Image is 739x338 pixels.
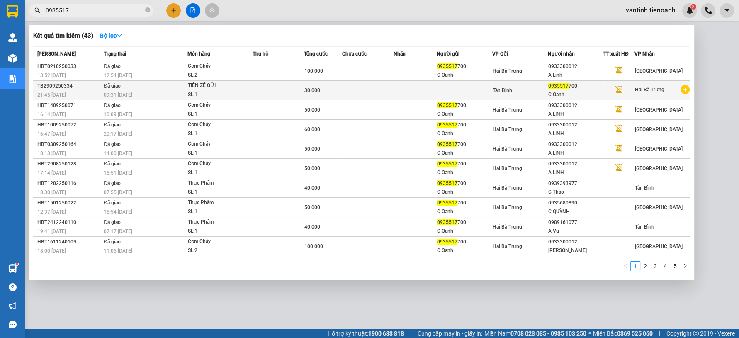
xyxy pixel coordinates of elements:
[37,190,66,195] span: 18:30 [DATE]
[104,190,132,195] span: 07:55 [DATE]
[437,161,457,167] span: 0935517
[253,51,268,57] span: Thu hộ
[548,129,603,138] div: A LINH
[635,204,683,210] span: [GEOGRAPHIC_DATA]
[603,51,629,57] span: TT xuất HĐ
[437,122,457,128] span: 0935517
[37,62,101,71] div: HBT0210250033
[37,209,66,215] span: 12:37 [DATE]
[437,199,492,207] div: 700
[37,51,76,57] span: [PERSON_NAME]
[548,238,603,246] div: 0933300012
[493,107,522,113] span: Hai Bà Trưng
[104,73,132,78] span: 12:54 [DATE]
[37,121,101,129] div: HBT1009250072
[188,237,250,246] div: Cơm Cháy
[493,68,522,74] span: Hai Bà Trưng
[16,263,18,265] sup: 1
[650,261,660,271] li: 3
[670,261,680,271] li: 5
[437,71,492,80] div: C Oanh
[188,81,250,90] div: TIẾN ZÉ GỬI
[635,126,683,132] span: [GEOGRAPHIC_DATA]
[394,51,406,57] span: Nhãn
[548,246,603,255] div: [PERSON_NAME]
[52,32,100,39] span: 21:55:54 [DATE]
[437,179,492,188] div: 700
[437,62,492,71] div: 700
[59,5,91,13] span: Tân Bình
[188,120,250,129] div: Cơm Cháy
[104,102,121,108] span: Đã giao
[651,262,660,271] a: 3
[304,107,320,113] span: 50.000
[145,7,150,15] span: close-circle
[548,188,603,197] div: C Thảo
[437,160,492,168] div: 700
[188,71,250,80] div: SL: 2
[8,264,17,273] img: warehouse-icon
[620,261,630,271] li: Previous Page
[188,90,250,100] div: SL: 1
[492,51,508,57] span: VP Gửi
[37,101,101,110] div: HBT1409250071
[188,110,250,119] div: SL: 1
[46,6,143,15] input: Tìm tên, số ĐT hoặc mã đơn
[493,224,522,230] span: Hai Bà Trưng
[104,180,121,186] span: Đã giao
[304,126,320,132] span: 60.000
[680,261,690,271] button: right
[37,170,66,176] span: 17:14 [DATE]
[304,185,320,191] span: 40.000
[548,71,603,80] div: A Linh
[437,239,457,245] span: 0935517
[187,51,210,57] span: Món hàng
[104,141,121,147] span: Đã giao
[37,179,101,188] div: HBT1202250116
[188,159,250,168] div: Cơm Cháy
[548,121,603,129] div: 0933300012
[104,112,132,117] span: 10:09 [DATE]
[37,229,66,234] span: 19:41 [DATE]
[104,131,132,137] span: 20:17 [DATE]
[104,151,132,156] span: 14:00 [DATE]
[37,160,101,168] div: HBT2908250128
[37,218,101,227] div: HBT2412240110
[437,168,492,177] div: C Oanh
[493,126,522,132] span: Hai Bà Trưng
[548,168,603,177] div: A LINH
[93,29,129,42] button: Bộ lọcdown
[548,227,603,236] div: A Vũ
[683,263,688,268] span: right
[548,207,603,216] div: C QUỲNH
[104,63,121,69] span: Đã giao
[145,7,150,12] span: close-circle
[635,107,683,113] span: [GEOGRAPHIC_DATA]
[104,200,121,206] span: Đã giao
[9,283,17,291] span: question-circle
[188,179,250,188] div: Thực Phẩm
[437,51,459,57] span: Người gửi
[37,82,101,90] div: TB2909250334
[37,140,101,149] div: HBT0309250164
[8,54,17,63] img: warehouse-icon
[8,33,17,42] img: warehouse-icon
[437,207,492,216] div: C Oanh
[304,146,320,152] span: 50.000
[635,146,683,152] span: [GEOGRAPHIC_DATA]
[104,170,132,176] span: 15:51 [DATE]
[188,246,250,255] div: SL: 2
[104,219,121,225] span: Đã giao
[681,85,690,94] span: plus-circle
[493,165,522,171] span: Hai Bà Trưng
[37,199,101,207] div: HBT1501250022
[548,83,569,89] span: 0935517
[34,7,40,13] span: search
[437,200,457,206] span: 0935517
[188,218,250,227] div: Thực Phẩm
[493,243,522,249] span: Hai Bà Trưng
[188,149,250,158] div: SL: 1
[104,229,132,234] span: 07:17 [DATE]
[304,224,320,230] span: 40.000
[635,165,683,171] span: [GEOGRAPHIC_DATA]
